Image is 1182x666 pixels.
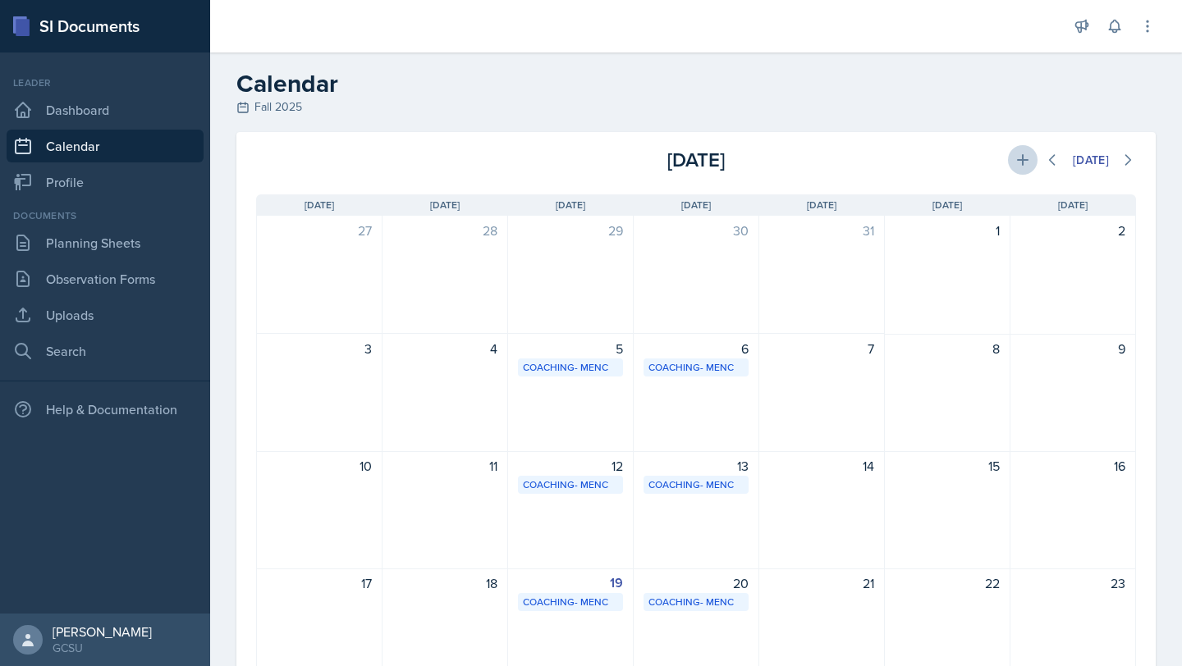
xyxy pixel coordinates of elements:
[1020,339,1125,358] div: 9
[932,198,962,212] span: [DATE]
[1073,153,1109,166] div: [DATE]
[895,456,1000,476] div: 15
[7,226,204,259] a: Planning Sheets
[807,198,836,212] span: [DATE]
[1062,146,1120,174] button: [DATE]
[648,477,744,492] div: Coaching- MENC
[648,595,744,609] div: Coaching- MENC
[7,166,204,198] a: Profile
[523,477,618,492] div: Coaching- MENC
[644,221,749,240] div: 30
[556,198,585,212] span: [DATE]
[549,145,842,175] div: [DATE]
[895,339,1000,358] div: 8
[267,221,372,240] div: 27
[7,262,204,295] a: Observation Forms
[518,339,623,358] div: 5
[392,573,497,593] div: 18
[895,573,1000,593] div: 22
[7,393,204,426] div: Help & Documentation
[523,595,618,609] div: Coaching- MENC
[681,198,711,212] span: [DATE]
[518,573,623,593] div: 19
[392,339,497,358] div: 4
[7,94,204,126] a: Dashboard
[1058,198,1088,212] span: [DATE]
[1020,456,1125,476] div: 16
[430,198,460,212] span: [DATE]
[7,335,204,367] a: Search
[1020,573,1125,593] div: 23
[392,221,497,240] div: 28
[1020,221,1125,240] div: 2
[53,623,152,640] div: [PERSON_NAME]
[7,299,204,331] a: Uploads
[644,456,749,476] div: 13
[267,573,372,593] div: 17
[648,360,744,375] div: Coaching- MENC
[236,69,1156,98] h2: Calendar
[267,339,372,358] div: 3
[769,456,874,476] div: 14
[236,98,1156,116] div: Fall 2025
[769,339,874,358] div: 7
[518,456,623,476] div: 12
[53,640,152,656] div: GCSU
[769,221,874,240] div: 31
[518,221,623,240] div: 29
[267,456,372,476] div: 10
[895,221,1000,240] div: 1
[392,456,497,476] div: 11
[305,198,334,212] span: [DATE]
[7,130,204,162] a: Calendar
[769,573,874,593] div: 21
[7,75,204,90] div: Leader
[7,208,204,223] div: Documents
[644,339,749,358] div: 6
[523,360,618,375] div: Coaching- MENC
[644,573,749,593] div: 20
